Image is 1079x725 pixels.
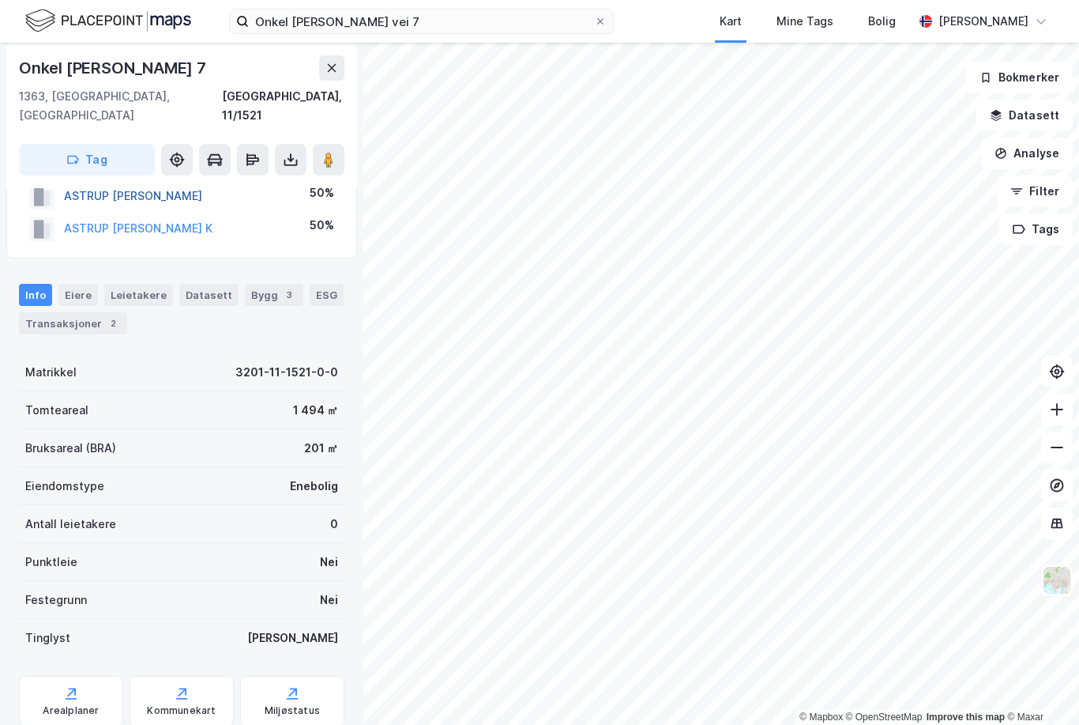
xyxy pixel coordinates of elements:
[846,712,923,723] a: OpenStreetMap
[281,287,297,303] div: 3
[25,439,116,458] div: Bruksareal (BRA)
[966,62,1073,93] button: Bokmerker
[938,12,1028,31] div: [PERSON_NAME]
[247,629,338,648] div: [PERSON_NAME]
[999,213,1073,245] button: Tags
[222,87,344,125] div: [GEOGRAPHIC_DATA], 11/1521
[320,553,338,572] div: Nei
[310,216,334,235] div: 50%
[19,55,209,81] div: Onkel [PERSON_NAME] 7
[927,712,1005,723] a: Improve this map
[293,401,338,420] div: 1 494 ㎡
[25,515,116,534] div: Antall leietakere
[265,704,320,717] div: Miljøstatus
[868,12,896,31] div: Bolig
[310,183,334,202] div: 50%
[310,284,344,306] div: ESG
[147,704,216,717] div: Kommunekart
[25,591,87,610] div: Festegrunn
[58,284,98,306] div: Eiere
[19,87,222,125] div: 1363, [GEOGRAPHIC_DATA], [GEOGRAPHIC_DATA]
[1042,565,1072,595] img: Z
[25,7,191,35] img: logo.f888ab2527a4732fd821a326f86c7f29.svg
[25,401,88,420] div: Tomteareal
[981,138,1073,169] button: Analyse
[25,363,77,382] div: Matrikkel
[799,712,843,723] a: Mapbox
[25,629,70,648] div: Tinglyst
[235,363,338,382] div: 3201-11-1521-0-0
[105,315,121,331] div: 2
[19,312,127,334] div: Transaksjoner
[320,591,338,610] div: Nei
[976,100,1073,131] button: Datasett
[997,176,1073,207] button: Filter
[104,284,173,306] div: Leietakere
[25,553,77,572] div: Punktleie
[179,284,239,306] div: Datasett
[776,12,833,31] div: Mine Tags
[19,144,155,176] button: Tag
[1000,649,1079,725] div: Kontrollprogram for chat
[249,9,594,33] input: Søk på adresse, matrikkel, gårdeiere, leietakere eller personer
[290,477,338,496] div: Enebolig
[1000,649,1079,725] iframe: Chat Widget
[19,284,52,306] div: Info
[25,477,104,496] div: Eiendomstype
[245,284,303,306] div: Bygg
[304,439,338,458] div: 201 ㎡
[43,704,99,717] div: Arealplaner
[720,12,742,31] div: Kart
[330,515,338,534] div: 0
